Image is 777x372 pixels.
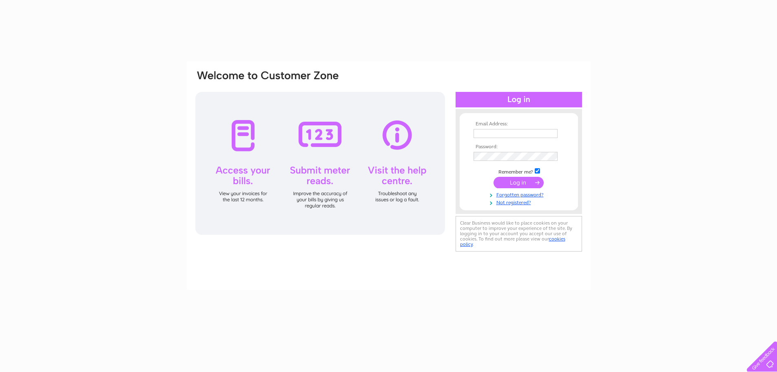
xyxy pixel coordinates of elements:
input: Submit [494,177,544,188]
div: Clear Business would like to place cookies on your computer to improve your experience of the sit... [456,216,582,252]
td: Remember me? [472,167,566,175]
a: Not registered? [474,198,566,206]
th: Password: [472,144,566,150]
a: cookies policy [460,236,565,247]
a: Forgotten password? [474,190,566,198]
th: Email Address: [472,121,566,127]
